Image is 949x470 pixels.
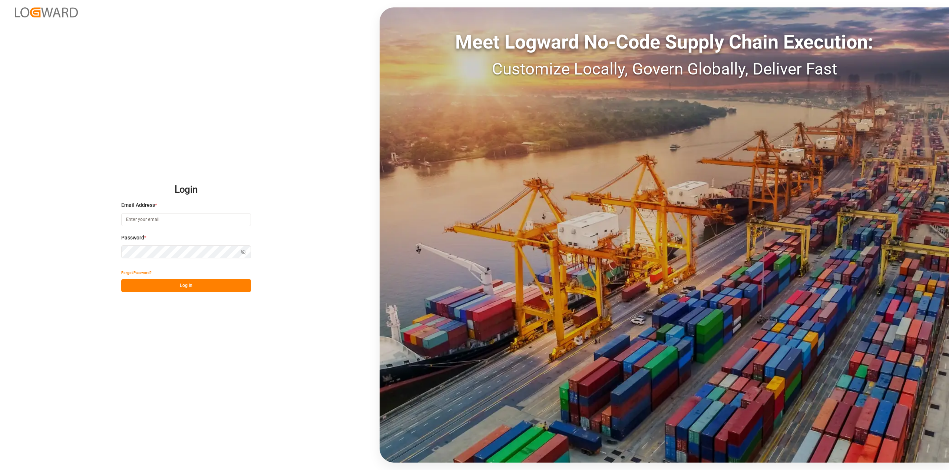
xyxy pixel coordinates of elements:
img: Logward_new_orange.png [15,7,78,17]
button: Forgot Password? [121,266,152,279]
div: Meet Logward No-Code Supply Chain Execution: [380,28,949,57]
h2: Login [121,178,251,202]
button: Log In [121,279,251,292]
span: Password [121,234,144,242]
span: Email Address [121,201,155,209]
input: Enter your email [121,213,251,226]
div: Customize Locally, Govern Globally, Deliver Fast [380,57,949,81]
